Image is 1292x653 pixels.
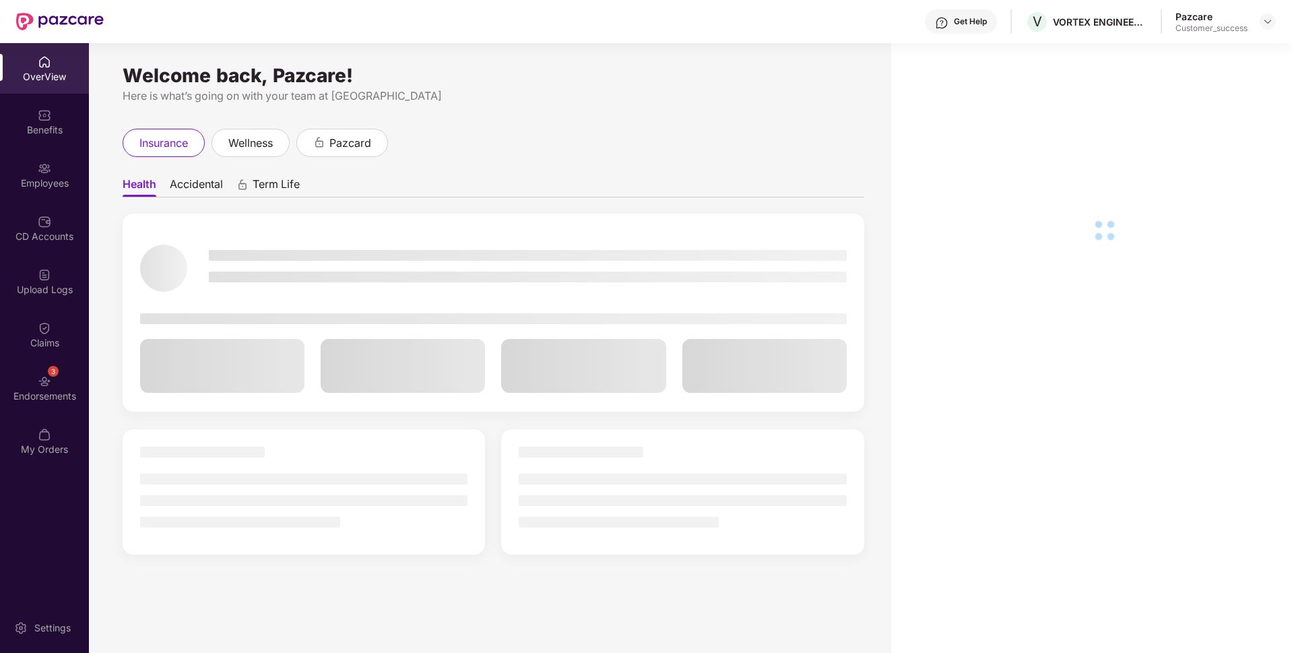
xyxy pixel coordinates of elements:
span: V [1033,13,1042,30]
div: Here is what’s going on with your team at [GEOGRAPHIC_DATA] [123,88,864,104]
div: VORTEX ENGINEERING(PVT) LTD. [1053,15,1147,28]
img: svg+xml;base64,PHN2ZyBpZD0iRW5kb3JzZW1lbnRzIiB4bWxucz0iaHR0cDovL3d3dy53My5vcmcvMjAwMC9zdmciIHdpZH... [38,375,51,388]
img: svg+xml;base64,PHN2ZyBpZD0iRHJvcGRvd24tMzJ4MzIiIHhtbG5zPSJodHRwOi8vd3d3LnczLm9yZy8yMDAwL3N2ZyIgd2... [1262,16,1273,27]
div: Settings [30,621,75,635]
img: svg+xml;base64,PHN2ZyBpZD0iSGVscC0zMngzMiIgeG1sbnM9Imh0dHA6Ly93d3cudzMub3JnLzIwMDAvc3ZnIiB3aWR0aD... [935,16,948,30]
img: svg+xml;base64,PHN2ZyBpZD0iQ0RfQWNjb3VudHMiIGRhdGEtbmFtZT0iQ0QgQWNjb3VudHMiIHhtbG5zPSJodHRwOi8vd3... [38,215,51,228]
span: Accidental [170,177,223,197]
span: Health [123,177,156,197]
span: pazcard [329,135,371,152]
img: svg+xml;base64,PHN2ZyBpZD0iQmVuZWZpdHMiIHhtbG5zPSJodHRwOi8vd3d3LnczLm9yZy8yMDAwL3N2ZyIgd2lkdGg9Ij... [38,108,51,122]
img: svg+xml;base64,PHN2ZyBpZD0iU2V0dGluZy0yMHgyMCIgeG1sbnM9Imh0dHA6Ly93d3cudzMub3JnLzIwMDAvc3ZnIiB3aW... [14,621,28,635]
div: Pazcare [1175,10,1248,23]
div: animation [236,179,249,191]
span: insurance [139,135,188,152]
div: animation [313,136,325,148]
img: New Pazcare Logo [16,13,104,30]
div: Customer_success [1175,23,1248,34]
div: Welcome back, Pazcare! [123,70,864,81]
img: svg+xml;base64,PHN2ZyBpZD0iTXlfT3JkZXJzIiBkYXRhLW5hbWU9Ik15IE9yZGVycyIgeG1sbnM9Imh0dHA6Ly93d3cudz... [38,428,51,441]
div: Get Help [954,16,987,27]
img: svg+xml;base64,PHN2ZyBpZD0iQ2xhaW0iIHhtbG5zPSJodHRwOi8vd3d3LnczLm9yZy8yMDAwL3N2ZyIgd2lkdGg9IjIwIi... [38,321,51,335]
span: Term Life [253,177,300,197]
img: svg+xml;base64,PHN2ZyBpZD0iVXBsb2FkX0xvZ3MiIGRhdGEtbmFtZT0iVXBsb2FkIExvZ3MiIHhtbG5zPSJodHRwOi8vd3... [38,268,51,282]
img: svg+xml;base64,PHN2ZyBpZD0iRW1wbG95ZWVzIiB4bWxucz0iaHR0cDovL3d3dy53My5vcmcvMjAwMC9zdmciIHdpZHRoPS... [38,162,51,175]
div: 3 [48,366,59,377]
img: svg+xml;base64,PHN2ZyBpZD0iSG9tZSIgeG1sbnM9Imh0dHA6Ly93d3cudzMub3JnLzIwMDAvc3ZnIiB3aWR0aD0iMjAiIG... [38,55,51,69]
span: wellness [228,135,273,152]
